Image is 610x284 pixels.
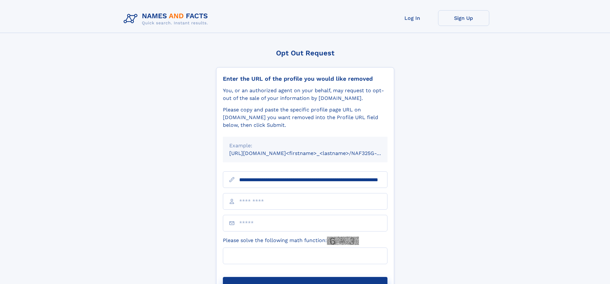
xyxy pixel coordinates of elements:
[121,10,213,28] img: Logo Names and Facts
[229,150,400,156] small: [URL][DOMAIN_NAME]<firstname>_<lastname>/NAF325G-xxxxxxxx
[223,75,387,82] div: Enter the URL of the profile you would like removed
[387,10,438,26] a: Log In
[223,106,387,129] div: Please copy and paste the specific profile page URL on [DOMAIN_NAME] you want removed into the Pr...
[223,87,387,102] div: You, or an authorized agent on your behalf, may request to opt-out of the sale of your informatio...
[438,10,489,26] a: Sign Up
[216,49,394,57] div: Opt Out Request
[229,142,381,150] div: Example:
[223,237,359,245] label: Please solve the following math function:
